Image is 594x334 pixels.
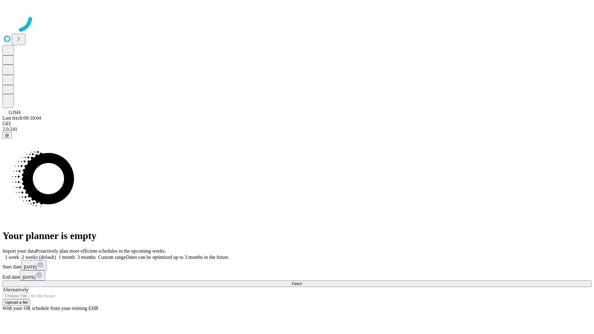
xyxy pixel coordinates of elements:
[2,260,592,270] div: Start date
[2,270,592,280] div: End date
[36,248,166,254] span: Proactively plan more efficient schedules in the upcoming weeks.
[2,230,592,242] h1: Your planner is empty
[9,110,20,115] span: GJSH
[2,121,592,126] div: GEI
[20,270,45,280] button: [DATE]
[2,115,41,121] span: Last fetch: 09:10:04
[5,133,9,138] span: @
[5,255,19,260] span: 1 week
[2,280,592,287] button: Fetch
[2,126,592,132] div: 2.0.241
[2,306,98,311] span: With your OR schedule from your existing EHR
[126,255,230,260] span: Dates can be optimized up to 3 months in the future.
[292,281,302,286] span: Fetch
[2,248,36,254] span: Import your data
[24,265,37,269] span: [DATE]
[2,287,28,292] span: Alternatively
[2,132,12,139] button: @
[2,299,30,306] button: Upload a file
[58,255,75,260] span: 1 month
[21,260,47,270] button: [DATE]
[22,255,56,260] span: 2 weeks (default)
[98,255,126,260] span: Custom range
[77,255,96,260] span: 3 months
[22,275,35,280] span: [DATE]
